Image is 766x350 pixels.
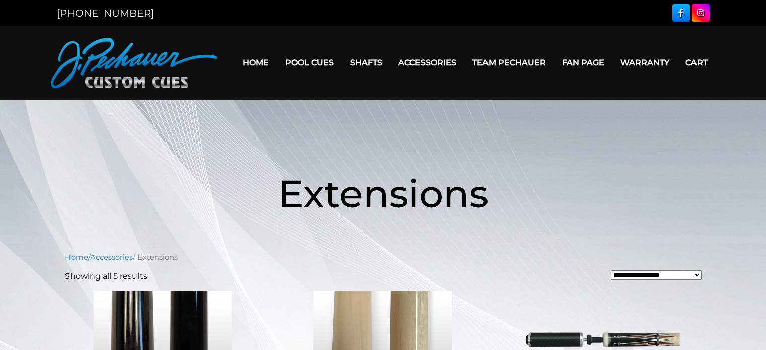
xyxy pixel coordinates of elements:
[235,50,277,76] a: Home
[554,50,612,76] a: Fan Page
[51,38,217,88] img: Pechauer Custom Cues
[65,270,147,283] p: Showing all 5 results
[611,270,702,280] select: Shop order
[612,50,677,76] a: Warranty
[278,170,489,217] span: Extensions
[277,50,342,76] a: Pool Cues
[464,50,554,76] a: Team Pechauer
[65,252,702,263] nav: Breadcrumb
[90,253,133,262] a: Accessories
[390,50,464,76] a: Accessories
[677,50,716,76] a: Cart
[57,7,154,19] a: [PHONE_NUMBER]
[342,50,390,76] a: Shafts
[65,253,88,262] a: Home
